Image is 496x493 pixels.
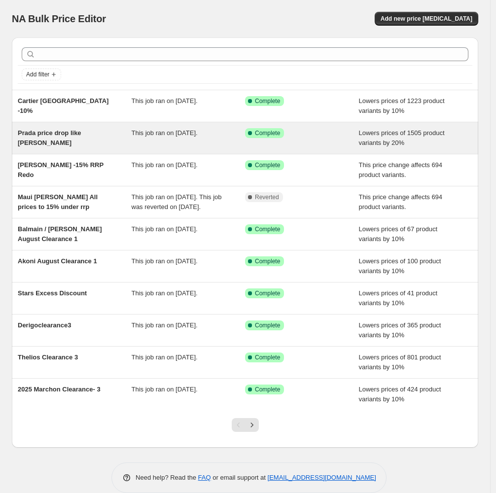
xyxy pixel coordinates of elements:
span: Complete [255,225,280,233]
span: This job ran on [DATE]. This job was reverted on [DATE]. [132,193,222,211]
span: Lowers prices of 67 product variants by 10% [359,225,438,243]
span: Balmain / [PERSON_NAME] August Clearance 1 [18,225,102,243]
span: This price change affects 694 product variants. [359,161,443,178]
span: This job ran on [DATE]. [132,225,198,233]
span: Complete [255,161,280,169]
span: or email support at [211,474,268,481]
span: Lowers prices of 100 product variants by 10% [359,257,441,275]
span: [PERSON_NAME] -15% RRP Redo [18,161,104,178]
span: Maui [PERSON_NAME] All prices to 15% under rrp [18,193,98,211]
span: Need help? Read the [136,474,198,481]
button: Add new price [MEDICAL_DATA] [375,12,478,26]
span: Complete [255,353,280,361]
nav: Pagination [232,418,259,432]
span: Complete [255,97,280,105]
span: This job ran on [DATE]. [132,257,198,265]
span: This job ran on [DATE]. [132,161,198,169]
span: Lowers prices of 801 product variants by 10% [359,353,441,371]
span: Thelios Clearance 3 [18,353,78,361]
span: Complete [255,386,280,393]
span: Stars Excess Discount [18,289,87,297]
a: [EMAIL_ADDRESS][DOMAIN_NAME] [268,474,376,481]
span: This job ran on [DATE]. [132,289,198,297]
span: Lowers prices of 41 product variants by 10% [359,289,438,307]
span: Add new price [MEDICAL_DATA] [381,15,472,23]
span: NA Bulk Price Editor [12,13,106,24]
span: Add filter [26,70,49,78]
span: This job ran on [DATE]. [132,97,198,105]
span: Complete [255,129,280,137]
button: Add filter [22,69,61,80]
span: Derigoclearance3 [18,321,71,329]
span: Lowers prices of 424 product variants by 10% [359,386,441,403]
span: Lowers prices of 1223 product variants by 10% [359,97,445,114]
span: Reverted [255,193,279,201]
span: Prada price drop like [PERSON_NAME] [18,129,81,146]
span: This job ran on [DATE]. [132,321,198,329]
span: This job ran on [DATE]. [132,386,198,393]
span: This job ran on [DATE]. [132,353,198,361]
span: Complete [255,321,280,329]
span: This price change affects 694 product variants. [359,193,443,211]
span: Complete [255,289,280,297]
span: 2025 Marchon Clearance- 3 [18,386,101,393]
button: Next [245,418,259,432]
span: Complete [255,257,280,265]
span: Akoni August Clearance 1 [18,257,97,265]
span: Lowers prices of 365 product variants by 10% [359,321,441,339]
span: Cartier [GEOGRAPHIC_DATA] -10% [18,97,108,114]
a: FAQ [198,474,211,481]
span: Lowers prices of 1505 product variants by 20% [359,129,445,146]
span: This job ran on [DATE]. [132,129,198,137]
